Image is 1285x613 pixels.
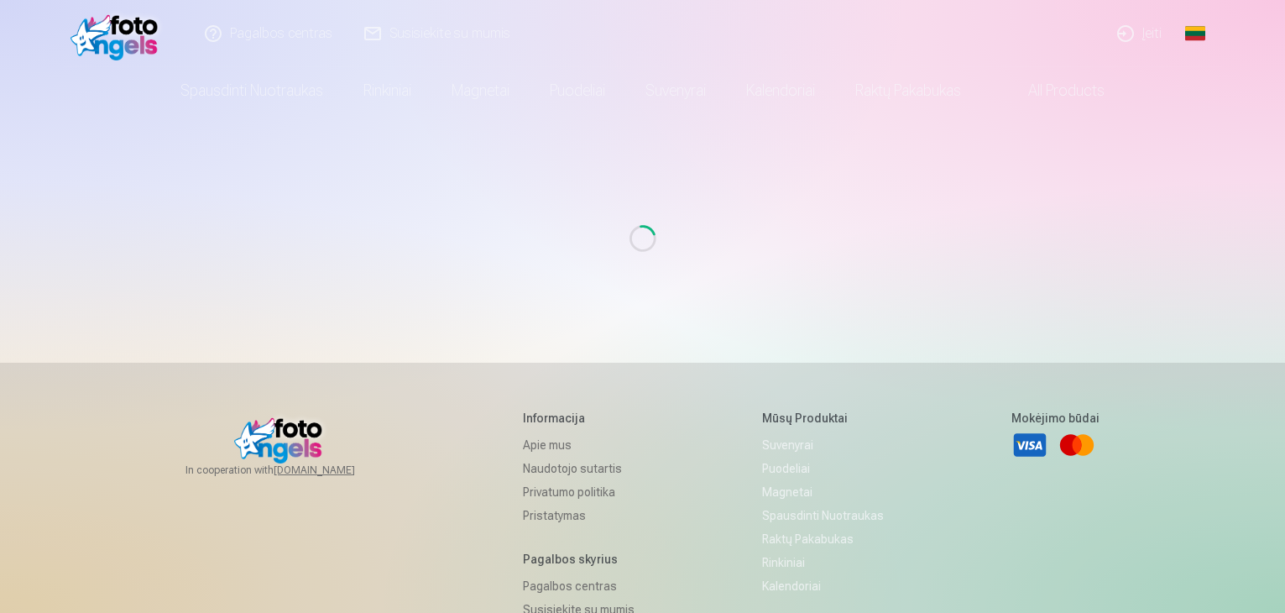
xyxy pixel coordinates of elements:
[523,574,635,598] a: Pagalbos centras
[523,433,635,457] a: Apie mus
[762,574,884,598] a: Kalendoriai
[343,67,431,114] a: Rinkiniai
[835,67,981,114] a: Raktų pakabukas
[523,457,635,480] a: Naudotojo sutartis
[981,67,1125,114] a: All products
[762,527,884,551] a: Raktų pakabukas
[726,67,835,114] a: Kalendoriai
[274,464,395,477] a: [DOMAIN_NAME]
[523,504,635,527] a: Pristatymas
[523,551,635,568] h5: Pagalbos skyrius
[160,67,343,114] a: Spausdinti nuotraukas
[1058,427,1095,464] a: Mastercard
[71,7,167,60] img: /fa5
[1011,427,1048,464] a: Visa
[762,551,884,574] a: Rinkiniai
[762,504,884,527] a: Spausdinti nuotraukas
[530,67,625,114] a: Puodeliai
[625,67,726,114] a: Suvenyrai
[762,457,884,480] a: Puodeliai
[762,410,884,427] h5: Mūsų produktai
[762,433,884,457] a: Suvenyrai
[523,480,635,504] a: Privatumo politika
[1011,410,1100,427] h5: Mokėjimo būdai
[185,464,395,477] span: In cooperation with
[523,410,635,427] h5: Informacija
[762,480,884,504] a: Magnetai
[431,67,530,114] a: Magnetai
